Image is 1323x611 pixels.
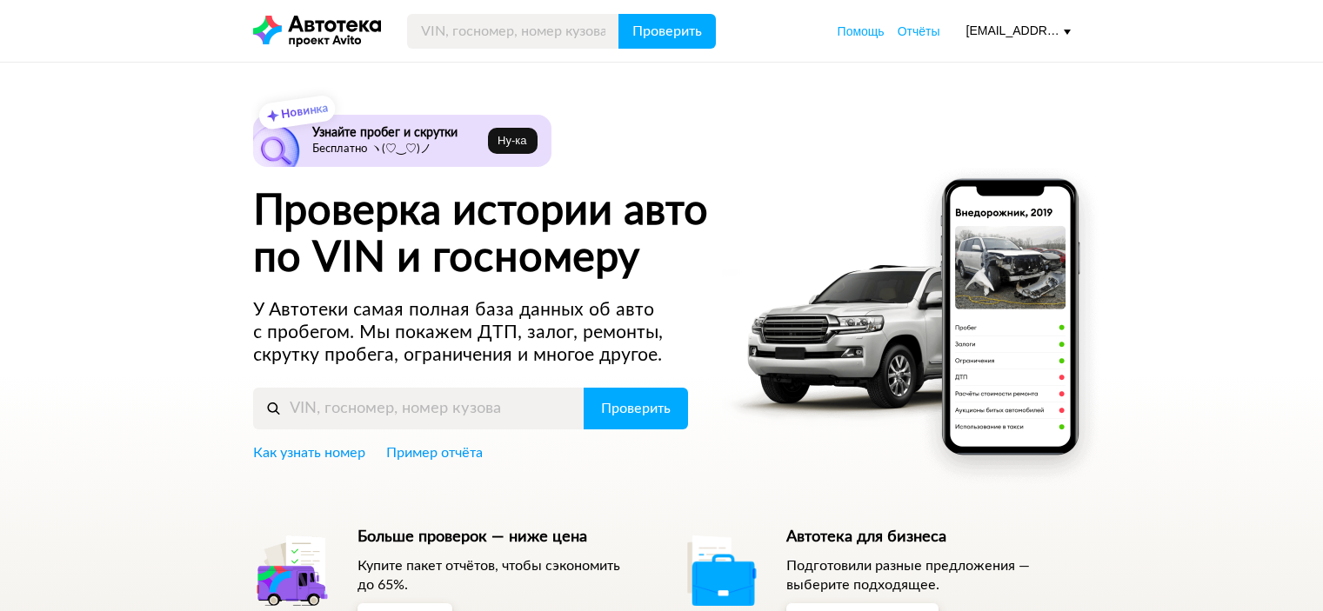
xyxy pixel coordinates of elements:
a: Помощь [838,23,885,40]
h6: Узнайте пробег и скрутки [312,125,482,141]
strong: Новинка [280,103,328,121]
span: Помощь [838,24,885,38]
h5: Автотека для бизнеса [786,528,1071,547]
a: Как узнать номер [253,443,365,462]
span: Проверить [632,24,702,38]
span: Отчёты [898,24,940,38]
h1: Проверка истории авто по VIN и госномеру [253,188,772,282]
p: Бесплатно ヽ(♡‿♡)ノ [312,143,482,156]
a: Пример отчёта [386,443,483,462]
span: Ну‑ка [498,134,526,148]
input: VIN, госномер, номер кузова [253,388,585,429]
h5: Больше проверок — ниже цена [357,528,642,547]
input: VIN, госномер, номер кузова [407,14,619,49]
p: Подготовили разные предложения — выберите подходящее. [786,556,1071,594]
p: У Автотеки самая полная база данных об авто с пробегом. Мы покажем ДТП, залог, ремонты, скрутку п... [253,299,690,367]
span: Проверить [601,402,671,415]
div: [EMAIL_ADDRESS][DOMAIN_NAME] [966,23,1071,39]
button: Проверить [584,388,688,429]
p: Купите пакет отчётов, чтобы сэкономить до 65%. [357,556,642,594]
a: Отчёты [898,23,940,40]
button: Проверить [618,14,716,49]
